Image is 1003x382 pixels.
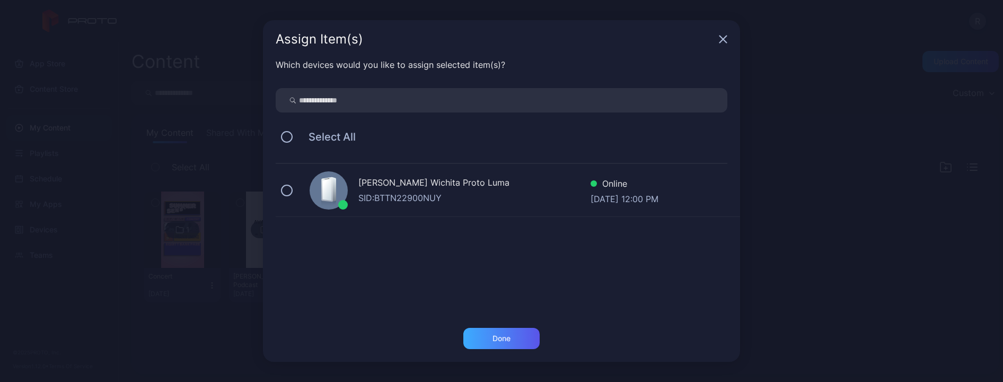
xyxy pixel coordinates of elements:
span: Select All [298,131,356,143]
div: [PERSON_NAME] Wichita Proto Luma [358,176,591,192]
div: Done [492,334,511,343]
div: [DATE] 12:00 PM [591,193,658,203]
button: Done [463,328,540,349]
div: Assign Item(s) [276,33,715,46]
div: Online [591,177,658,193]
div: SID: BTTN22900NUY [358,192,591,204]
div: Which devices would you like to assign selected item(s)? [276,58,727,71]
